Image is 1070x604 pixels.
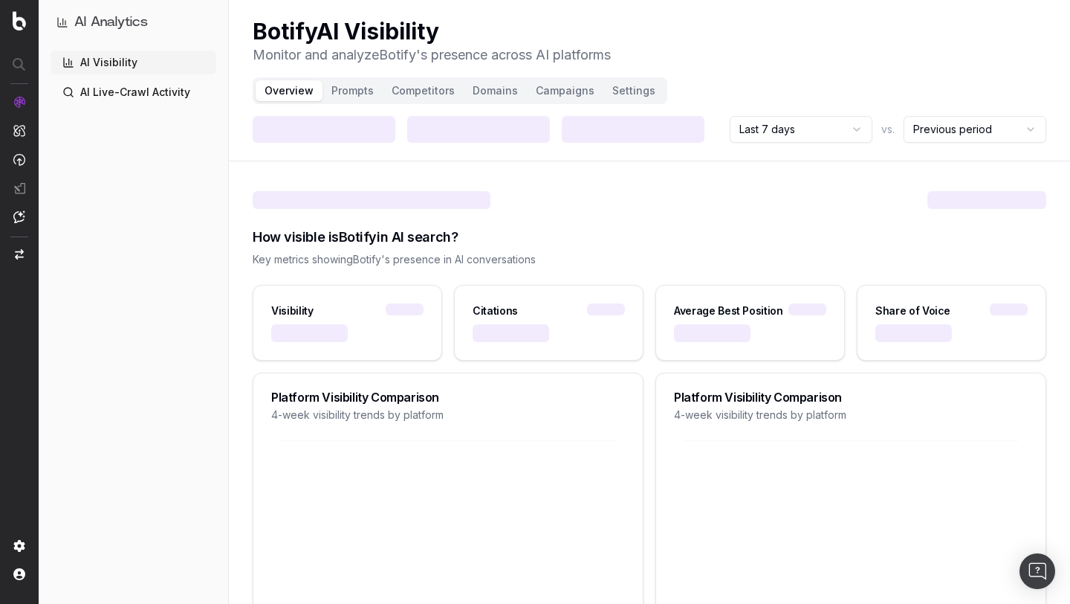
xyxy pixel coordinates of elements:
h1: AI Analytics [74,12,148,33]
div: How visible is Botify in AI search? [253,227,1046,248]
img: Botify logo [13,11,26,30]
span: vs. [881,122,895,137]
button: Overview [256,80,322,101]
div: Visibility [271,303,314,318]
button: Campaigns [527,80,603,101]
div: Platform Visibility Comparison [271,391,625,403]
div: Average Best Position [674,303,783,318]
button: Competitors [383,80,464,101]
h1: Botify AI Visibility [253,18,611,45]
button: Prompts [322,80,383,101]
img: Analytics [13,96,25,108]
button: Settings [603,80,664,101]
img: Assist [13,211,25,223]
div: Platform Visibility Comparison [674,391,1028,403]
button: Domains [464,80,527,101]
img: Setting [13,540,25,552]
img: Switch project [15,249,24,260]
div: Share of Voice [875,303,950,318]
div: Key metrics showing Botify 's presence in AI conversations [253,252,1046,267]
img: My account [13,568,25,580]
button: AI Analytics [56,12,210,33]
img: Studio [13,182,25,194]
div: 4-week visibility trends by platform [271,408,625,423]
div: Citations [473,303,518,318]
div: Open Intercom Messenger [1019,553,1055,589]
img: Activation [13,153,25,166]
p: Monitor and analyze Botify 's presence across AI platforms [253,45,611,65]
img: Intelligence [13,124,25,137]
div: 4-week visibility trends by platform [674,408,1028,423]
a: AI Live-Crawl Activity [51,80,216,104]
a: AI Visibility [51,51,216,74]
